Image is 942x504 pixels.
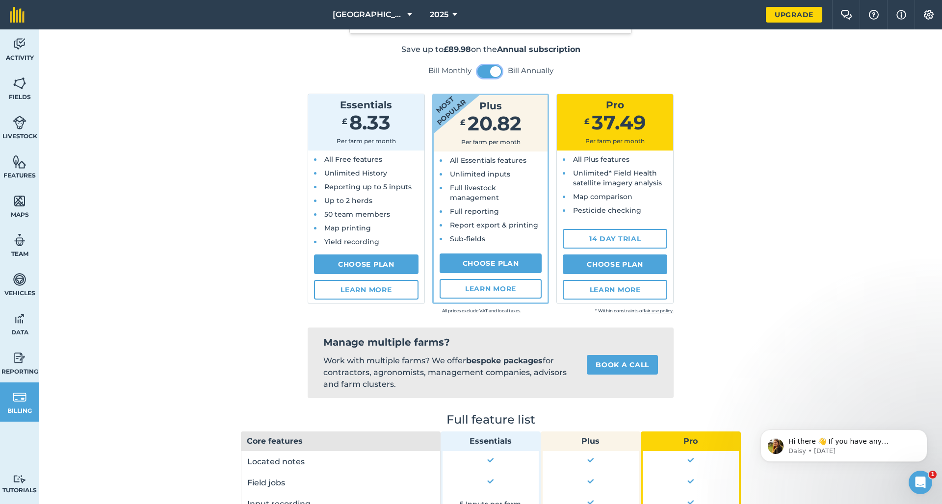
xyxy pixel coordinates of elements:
[13,233,26,248] img: svg+xml;base64,PD94bWwgdmVyc2lvbj0iMS4wIiBlbmNvZGluZz0idXRmLTgiPz4KPCEtLSBHZW5lcmF0b3I6IEFkb2JlIE...
[497,45,580,54] strong: Annual subscription
[584,117,590,126] span: £
[563,229,667,249] a: 14 day trial
[324,182,412,191] span: Reporting up to 5 inputs
[685,476,696,486] img: Yes
[404,67,485,141] strong: Most popular
[324,210,390,219] span: 50 team members
[644,308,673,313] a: fair use policy
[440,253,542,273] a: Choose Plan
[461,138,521,146] span: Per farm per month
[324,237,379,246] span: Yield recording
[340,99,392,111] span: Essentials
[241,44,741,55] p: Save up to on the
[450,156,526,165] span: All Essentials features
[10,7,25,23] img: fieldmargin Logo
[13,37,26,51] img: svg+xml;base64,PD94bWwgdmVyc2lvbj0iMS4wIiBlbmNvZGluZz0idXRmLTgiPz4KPCEtLSBHZW5lcmF0b3I6IEFkb2JlIE...
[563,280,667,300] a: Learn more
[541,431,641,451] th: Plus
[13,76,26,91] img: svg+xml;base64,PHN2ZyB4bWxucz0iaHR0cDovL3d3dy53My5vcmcvMjAwMC9zdmciIHdpZHRoPSI1NiIgaGVpZ2h0PSI2MC...
[896,9,906,21] img: svg+xml;base64,PHN2ZyB4bWxucz0iaHR0cDovL3d3dy53My5vcmcvMjAwMC9zdmciIHdpZHRoPSIxNyIgaGVpZ2h0PSIxNy...
[13,351,26,365] img: svg+xml;base64,PD94bWwgdmVyc2lvbj0iMS4wIiBlbmNvZGluZz0idXRmLTgiPz4KPCEtLSBHZW5lcmF0b3I6IEFkb2JlIE...
[585,476,596,486] img: Yes
[450,170,510,178] span: Unlimited inputs
[13,194,26,208] img: svg+xml;base64,PHN2ZyB4bWxucz0iaHR0cDovL3d3dy53My5vcmcvMjAwMC9zdmciIHdpZHRoPSI1NiIgaGVpZ2h0PSI2MC...
[685,455,696,465] img: Yes
[479,100,502,112] span: Plus
[585,137,645,145] span: Per farm per month
[923,10,935,20] img: A cog icon
[450,234,485,243] span: Sub-fields
[440,279,542,299] a: Learn more
[441,431,541,451] th: Essentials
[766,7,822,23] a: Upgrade
[13,272,26,287] img: svg+xml;base64,PD94bWwgdmVyc2lvbj0iMS4wIiBlbmNvZGluZz0idXRmLTgiPz4KPCEtLSBHZW5lcmF0b3I6IEFkb2JlIE...
[573,192,632,201] span: Map comparison
[485,455,496,465] img: Yes
[909,471,932,494] iframe: Intercom live chat
[466,356,543,365] strong: bespoke packages
[585,455,596,465] img: Yes
[746,409,942,478] iframe: Intercom notifications message
[563,254,667,274] a: Choose Plan
[324,196,372,205] span: Up to 2 herds
[508,66,553,76] label: Bill Annually
[13,115,26,130] img: svg+xml;base64,PD94bWwgdmVyc2lvbj0iMS4wIiBlbmNvZGluZz0idXRmLTgiPz4KPCEtLSBHZW5lcmF0b3I6IEFkb2JlIE...
[573,169,662,187] span: Unlimited* Field Health satellite imagery analysis
[349,110,391,134] span: 8.33
[573,155,629,164] span: All Plus features
[430,9,448,21] span: 2025
[573,206,641,215] span: Pesticide checking
[460,118,466,127] span: £
[840,10,852,20] img: Two speech bubbles overlapping with the left bubble in the forefront
[314,280,419,300] a: Learn more
[323,335,658,349] h2: Manage multiple farms?
[592,110,646,134] span: 37.49
[241,414,741,426] h2: Full feature list
[324,155,382,164] span: All Free features
[450,207,499,216] span: Full reporting
[444,45,471,54] strong: £89.98
[450,221,538,229] span: Report export & printing
[868,10,880,20] img: A question mark icon
[333,9,403,21] span: [GEOGRAPHIC_DATA]
[342,117,347,126] span: £
[13,390,26,404] img: svg+xml;base64,PD94bWwgdmVyc2lvbj0iMS4wIiBlbmNvZGluZz0idXRmLTgiPz4KPCEtLSBHZW5lcmF0b3I6IEFkb2JlIE...
[485,476,496,486] img: Yes
[13,475,26,484] img: svg+xml;base64,PD94bWwgdmVyc2lvbj0iMS4wIiBlbmNvZGluZz0idXRmLTgiPz4KPCEtLSBHZW5lcmF0b3I6IEFkb2JlIE...
[324,169,387,177] span: Unlimited History
[314,254,419,274] a: Choose Plan
[241,451,441,472] td: Located notes
[929,471,937,479] span: 1
[468,111,522,135] span: 20.82
[241,472,441,493] td: Field jobs
[324,224,371,232] span: Map printing
[450,183,499,202] span: Full livestock management
[521,306,674,316] small: * Within constraints of .
[13,154,26,169] img: svg+xml;base64,PHN2ZyB4bWxucz0iaHR0cDovL3d3dy53My5vcmcvMjAwMC9zdmciIHdpZHRoPSI1NiIgaGVpZ2h0PSI2MC...
[641,431,741,451] th: Pro
[337,137,396,145] span: Per farm per month
[368,306,521,316] small: All prices exclude VAT and local taxes.
[606,99,624,111] span: Pro
[428,66,471,76] label: Bill Monthly
[587,355,658,375] a: Book a call
[323,355,571,390] p: Work with multiple farms? We offer for contractors, agronomists, management companies, advisors a...
[13,311,26,326] img: svg+xml;base64,PD94bWwgdmVyc2lvbj0iMS4wIiBlbmNvZGluZz0idXRmLTgiPz4KPCEtLSBHZW5lcmF0b3I6IEFkb2JlIE...
[241,431,441,451] th: Core features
